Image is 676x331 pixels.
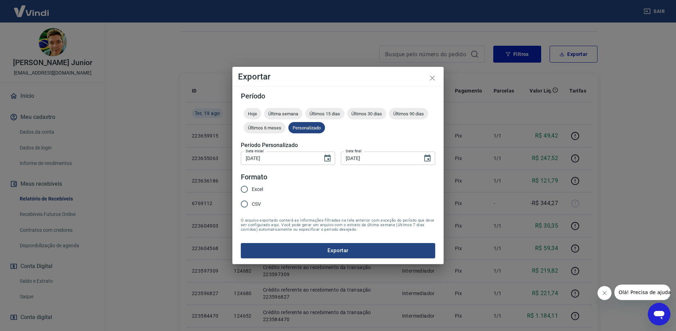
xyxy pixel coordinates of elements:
[241,152,318,165] input: DD/MM/YYYY
[305,108,344,119] div: Últimos 15 dias
[238,72,438,81] h4: Exportar
[241,243,435,258] button: Exportar
[244,111,261,116] span: Hoje
[288,125,325,131] span: Personalizado
[241,93,435,100] h5: Período
[244,125,286,131] span: Últimos 6 meses
[424,70,441,87] button: close
[420,151,434,165] button: Choose date, selected date is 19 de ago de 2025
[597,286,612,300] iframe: Fechar mensagem
[241,172,267,182] legend: Formato
[264,111,302,116] span: Última semana
[346,148,362,154] label: Data final
[264,108,302,119] div: Última semana
[648,303,670,325] iframe: Botão para abrir a janela de mensagens
[244,122,286,133] div: Últimos 6 meses
[241,218,435,232] span: O arquivo exportado conterá as informações filtradas na tela anterior com exceção do período que ...
[347,111,386,116] span: Últimos 30 dias
[4,5,59,11] span: Olá! Precisa de ajuda?
[252,186,263,193] span: Excel
[341,152,418,165] input: DD/MM/YYYY
[244,108,261,119] div: Hoje
[614,285,670,300] iframe: Mensagem da empresa
[241,142,435,149] h5: Período Personalizado
[305,111,344,116] span: Últimos 15 dias
[252,200,261,208] span: CSV
[320,151,334,165] button: Choose date, selected date is 19 de ago de 2025
[389,111,428,116] span: Últimos 90 dias
[389,108,428,119] div: Últimos 90 dias
[288,122,325,133] div: Personalizado
[246,148,264,154] label: Data inicial
[347,108,386,119] div: Últimos 30 dias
